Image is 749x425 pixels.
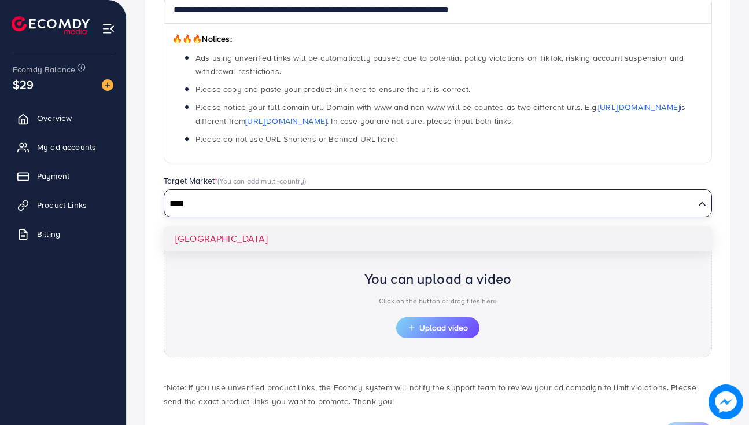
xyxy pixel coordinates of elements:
button: Upload video [396,317,479,338]
span: Upload video [408,324,468,332]
a: [URL][DOMAIN_NAME] [598,101,680,113]
label: Target Market [164,175,307,186]
span: $29 [13,76,34,93]
span: Please notice your full domain url. Domain with www and non-www will be counted as two different ... [195,101,685,126]
input: Search for option [165,195,693,213]
a: Overview [9,107,117,130]
span: My ad accounts [37,141,96,153]
img: logo [12,16,90,34]
span: Ecomdy Balance [13,64,75,75]
a: Payment [9,164,117,188]
span: Billing [37,228,60,240]
img: image [709,384,743,419]
img: image [102,79,113,91]
span: (You can add multi-country) [217,175,306,186]
li: [GEOGRAPHIC_DATA] [164,226,712,251]
a: [URL][DOMAIN_NAME] [245,115,327,127]
a: Product Links [9,193,117,217]
span: Please copy and paste your product link here to ensure the url is correct. [195,83,470,95]
span: Please do not use URL Shortens or Banned URL here! [195,133,397,145]
p: Click on the button or drag files here [364,294,512,308]
a: My ad accounts [9,135,117,159]
div: Search for option [164,189,712,217]
a: Billing [9,222,117,246]
img: menu [102,22,115,35]
h2: You can upload a video [364,270,512,287]
p: *Note: If you use unverified product links, the Ecomdy system will notify the support team to rev... [164,380,712,408]
span: Notices: [172,33,232,45]
span: 🔥🔥🔥 [172,33,202,45]
span: Overview [37,112,72,124]
span: Payment [37,170,69,182]
span: Ads using unverified links will be automatically paused due to potential policy violations on Tik... [195,52,684,77]
span: Product Links [37,199,87,211]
